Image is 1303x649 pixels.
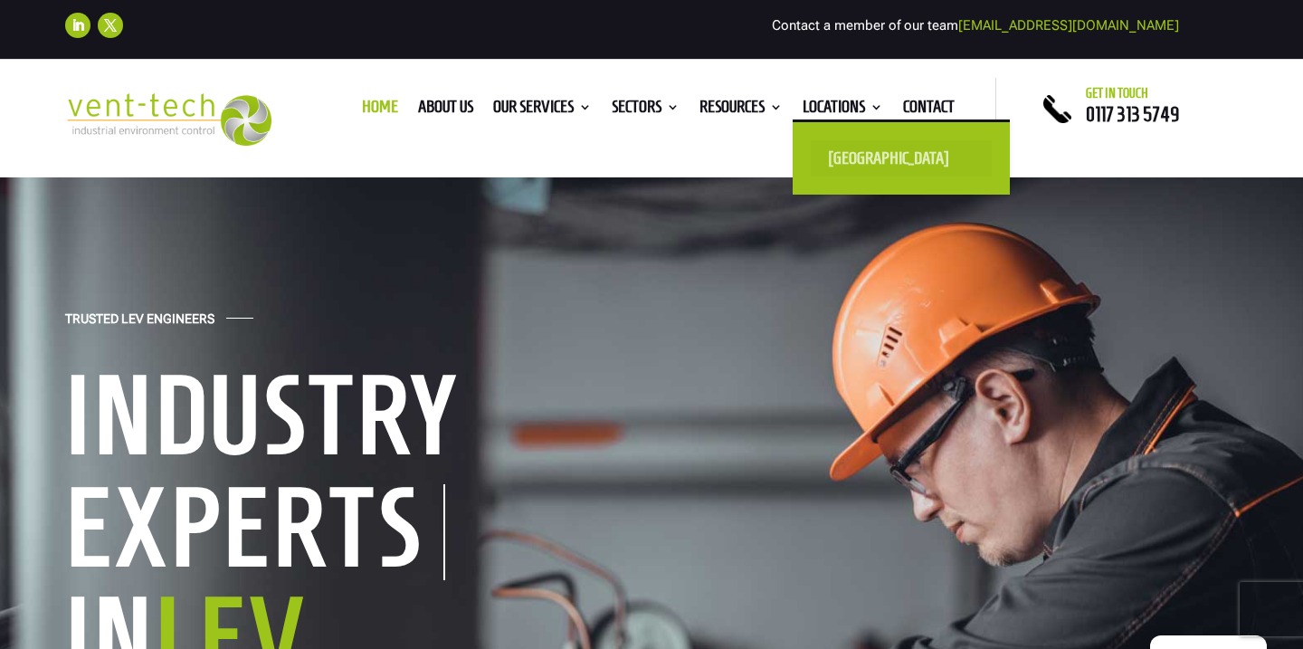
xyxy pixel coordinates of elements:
a: Home [362,100,398,120]
a: About us [418,100,473,120]
a: Locations [803,100,883,120]
a: Follow on LinkedIn [65,13,90,38]
a: Our Services [493,100,592,120]
span: Get in touch [1086,86,1148,100]
a: [GEOGRAPHIC_DATA] [811,140,992,177]
a: Sectors [612,100,680,120]
a: Resources [699,100,783,120]
a: Contact [903,100,955,120]
img: 2023-09-27T08_35_16.549ZVENT-TECH---Clear-background [65,93,271,146]
h1: Experts [65,484,445,580]
a: Follow on X [98,13,123,38]
h4: Trusted LEV Engineers [65,311,214,336]
a: 0117 313 5749 [1086,103,1179,125]
a: [EMAIL_ADDRESS][DOMAIN_NAME] [958,17,1179,33]
span: Contact a member of our team [772,17,1179,33]
h1: Industry [65,358,626,482]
